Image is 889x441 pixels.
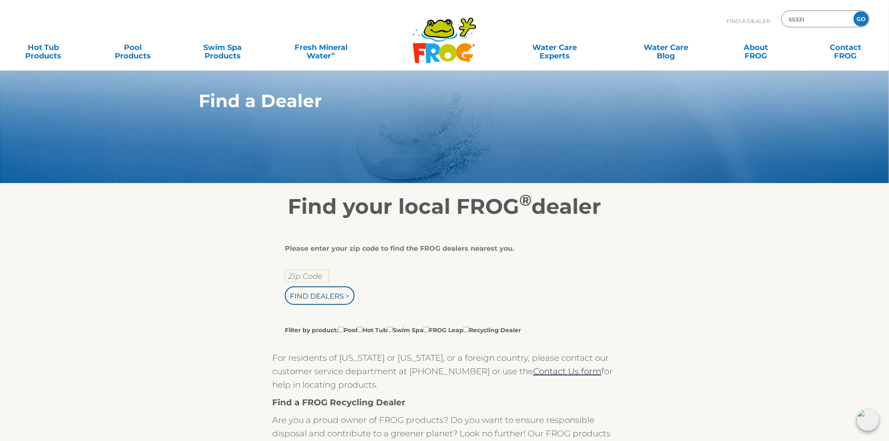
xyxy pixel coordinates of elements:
[285,244,598,253] div: Please enter your zip code to find the FROG dealers nearest you.
[788,13,845,25] input: Zip Code Form
[498,39,612,56] a: Water CareExperts
[285,286,355,305] input: Find Dealers >
[272,351,617,391] p: For residents of [US_STATE] or [US_STATE], or a foreign country, please contact our customer serv...
[98,39,168,56] a: PoolProducts
[533,366,601,376] a: Contact Us form
[519,191,531,210] sup: ®
[357,327,363,332] input: Filter by product:PoolHot TubSwim SpaFROG LeapRecycling Dealer
[338,327,344,332] input: Filter by product:PoolHot TubSwim SpaFROG LeapRecycling Dealer
[8,39,78,56] a: Hot TubProducts
[423,327,429,332] input: Filter by product:PoolHot TubSwim SpaFROG LeapRecycling Dealer
[285,325,521,334] label: Filter by product: Pool Hot Tub Swim Spa FROG Leap Recycling Dealer
[721,39,791,56] a: AboutFROG
[199,91,651,111] h1: Find a Dealer
[387,327,393,332] input: Filter by product:PoolHot TubSwim SpaFROG LeapRecycling Dealer
[857,409,879,431] img: openIcon
[631,39,701,56] a: Water CareBlog
[331,50,336,57] sup: ∞
[854,11,869,26] input: GO
[811,39,881,56] a: ContactFROG
[188,39,258,56] a: Swim SpaProducts
[727,10,771,31] p: Find A Dealer
[186,194,703,219] h2: Find your local FROG dealer
[278,39,365,56] a: Fresh MineralWater∞
[272,397,405,407] strong: Find a FROG Recycling Dealer
[463,327,469,332] input: Filter by product:PoolHot TubSwim SpaFROG LeapRecycling Dealer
